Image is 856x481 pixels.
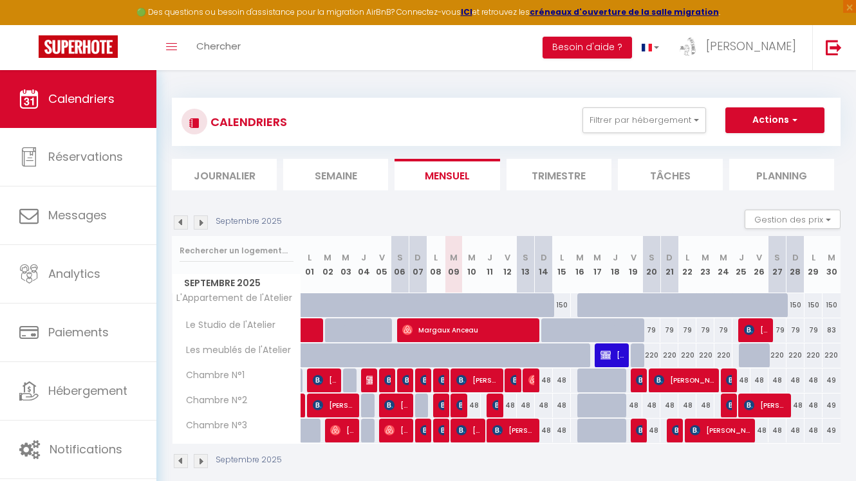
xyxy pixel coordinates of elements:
div: 49 [823,368,841,392]
button: Actions [725,107,824,133]
span: [PERSON_NAME] [420,368,426,392]
div: 48 [624,394,642,417]
span: [PERSON_NAME] [672,418,678,442]
button: Besoin d'aide ? [543,37,632,59]
abbr: J [613,251,618,264]
span: [PERSON_NAME] [690,418,750,442]
span: Calendriers [48,91,115,107]
abbr: J [487,251,492,264]
span: [PERSON_NAME] [492,393,498,417]
li: Trimestre [507,159,611,190]
th: 15 [553,236,571,293]
div: 48 [805,368,823,392]
th: 14 [535,236,553,293]
th: 18 [606,236,624,293]
abbr: D [414,251,421,264]
span: [PERSON_NAME] [744,318,768,342]
abbr: L [560,251,564,264]
div: 48 [750,419,768,442]
span: [PERSON_NAME] [384,418,408,442]
span: [PERSON_NAME] [528,368,534,392]
div: 48 [732,368,750,392]
span: Chercher [196,39,241,53]
div: 220 [678,343,696,367]
img: Super Booking [39,35,118,58]
span: Les meublés de l'Atelier [174,343,294,358]
span: [PERSON_NAME] [402,368,408,392]
th: 26 [750,236,768,293]
a: ICI [461,6,472,17]
span: [PERSON_NAME] [726,393,732,417]
div: 48 [660,394,678,417]
div: 79 [660,318,678,342]
th: 19 [624,236,642,293]
th: 10 [463,236,481,293]
div: 49 [823,419,841,442]
th: 16 [571,236,589,293]
div: 79 [805,318,823,342]
th: 13 [517,236,535,293]
span: Chambre N°3 [174,419,250,433]
li: Journalier [172,159,277,190]
li: Tâches [618,159,723,190]
div: 48 [517,394,535,417]
div: 220 [714,343,732,367]
abbr: S [523,251,528,264]
span: [PERSON_NAME] [510,368,516,392]
div: 48 [805,419,823,442]
span: Analytics [48,266,100,282]
abbr: S [649,251,655,264]
div: 79 [696,318,714,342]
div: 48 [805,394,823,417]
span: [PERSON_NAME] [636,418,642,442]
div: 220 [642,343,660,367]
button: Ouvrir le widget de chat LiveChat [10,5,49,44]
th: 24 [714,236,732,293]
strong: créneaux d'ouverture de la salle migration [530,6,719,17]
abbr: D [792,251,799,264]
div: 150 [786,293,805,317]
span: Le Studio de l'Atelier [174,318,279,332]
div: 48 [463,394,481,417]
th: 08 [427,236,445,293]
div: 48 [642,394,660,417]
p: Septembre 2025 [216,454,282,466]
div: 48 [535,368,553,392]
abbr: D [666,251,673,264]
div: 48 [786,419,805,442]
span: [PERSON_NAME] [636,368,642,392]
span: Margaux Anceau [402,318,534,342]
div: 48 [750,368,768,392]
p: Septembre 2025 [216,215,282,228]
th: 21 [660,236,678,293]
li: Semaine [283,159,388,190]
abbr: S [774,251,780,264]
span: [PERSON_NAME] [313,393,355,417]
span: [PERSON_NAME] [492,418,534,442]
span: [PERSON_NAME] [384,393,408,417]
h3: CALENDRIERS [207,107,287,136]
span: Chambre N°2 [174,394,250,408]
th: 09 [445,236,463,293]
a: Chercher [187,25,250,70]
th: 25 [732,236,750,293]
a: ... [PERSON_NAME] [669,25,812,70]
span: [PERSON_NAME] [744,393,786,417]
th: 11 [481,236,499,293]
span: L'Appartement de l'Atelier [174,293,292,303]
abbr: M [450,251,458,264]
th: 29 [805,236,823,293]
abbr: D [541,251,547,264]
span: Paiements [48,324,109,340]
span: [PERSON_NAME] [456,368,498,392]
abbr: J [361,251,366,264]
span: [PERSON_NAME] [330,418,354,442]
span: Septembre 2025 [172,274,301,293]
abbr: M [720,251,727,264]
li: Mensuel [395,159,499,190]
th: 03 [337,236,355,293]
th: 23 [696,236,714,293]
div: 79 [786,318,805,342]
div: 150 [553,293,571,317]
div: 220 [805,343,823,367]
